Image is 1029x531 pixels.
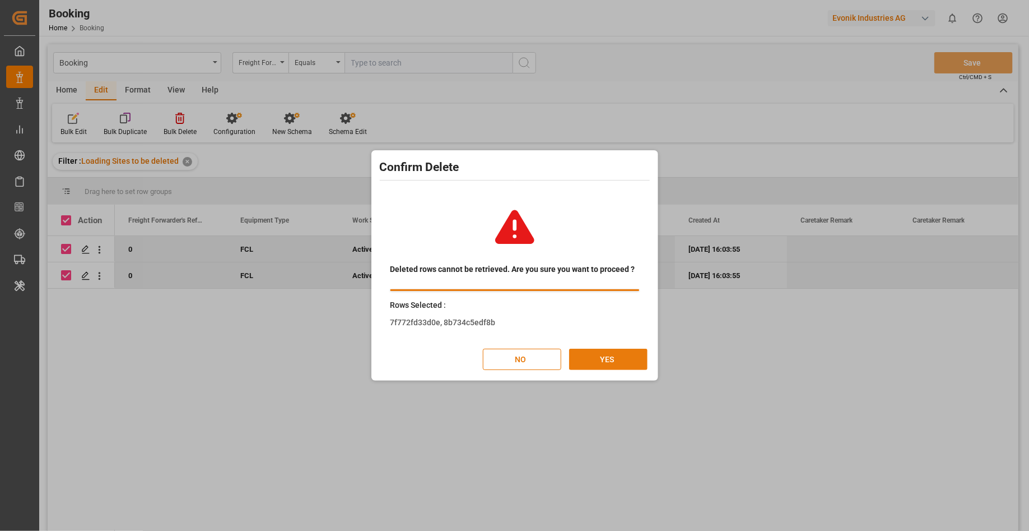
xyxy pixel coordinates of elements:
[390,317,639,329] div: 7f772fd33d0e, 8b734c5edf8b
[569,349,648,370] button: YES
[380,159,650,177] h2: Confirm Delete
[484,196,546,258] img: warning
[390,264,635,275] span: Deleted rows cannot be retrieved. Are you sure you want to proceed ?
[390,299,639,311] div: Rows Selected :
[483,349,561,370] button: NO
